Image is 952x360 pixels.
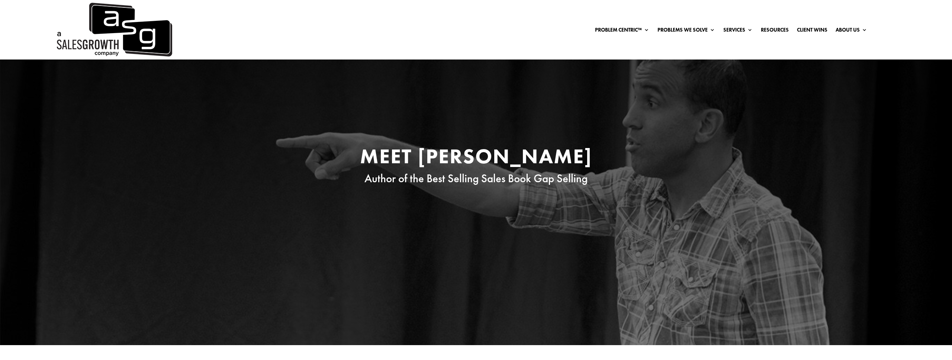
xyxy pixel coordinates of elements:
[797,27,827,35] a: Client Wins
[595,27,649,35] a: Problem Centric™
[761,27,789,35] a: Resources
[723,27,753,35] a: Services
[335,146,617,170] h1: Meet [PERSON_NAME]
[364,171,588,186] span: Author of the Best Selling Sales Book Gap Selling
[657,27,715,35] a: Problems We Solve
[836,27,867,35] a: About Us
